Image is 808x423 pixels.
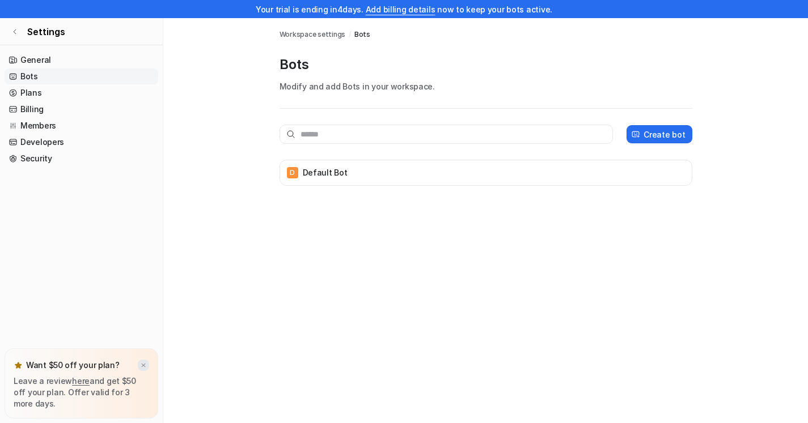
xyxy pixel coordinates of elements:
a: Security [5,151,158,166]
a: Members [5,118,158,134]
a: Developers [5,134,158,150]
span: D [287,167,298,178]
a: Bots [5,69,158,84]
a: Workspace settings [280,29,346,40]
a: here [72,376,90,386]
p: Leave a review and get $50 off your plan. Offer valid for 3 more days. [14,375,149,409]
img: create [631,130,640,139]
p: Default Bot [303,167,348,178]
button: Create bot [627,125,692,143]
span: / [349,29,351,40]
span: Settings [27,25,65,39]
p: Bots [280,55,692,74]
a: Add billing details [366,5,435,14]
a: General [5,52,158,68]
p: Create bot [644,129,685,140]
img: star [14,361,23,370]
p: Want $50 off your plan? [26,360,120,371]
img: x [140,362,147,369]
a: Billing [5,101,158,117]
p: Modify and add Bots in your workspace. [280,80,692,92]
a: Bots [354,29,370,40]
a: Plans [5,85,158,101]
